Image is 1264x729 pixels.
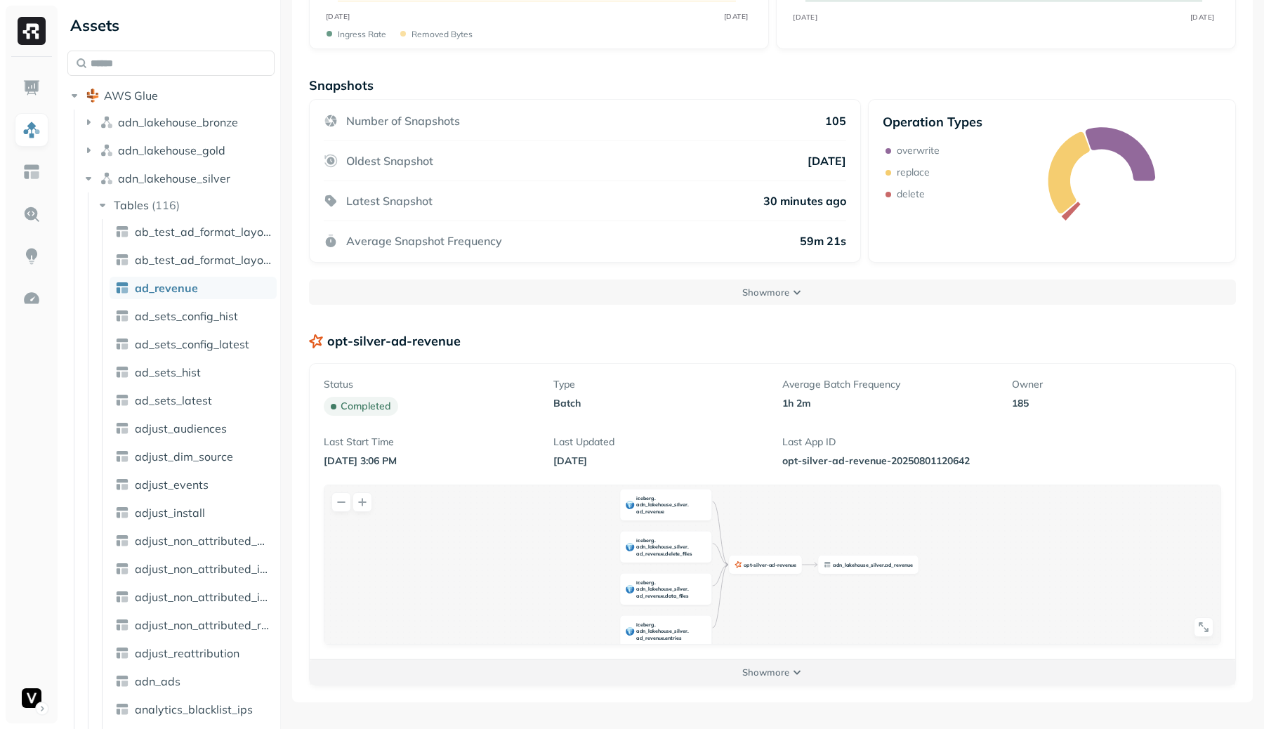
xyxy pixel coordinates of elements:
[724,12,749,21] tspan: [DATE]
[115,337,129,351] img: table
[115,674,129,688] img: table
[637,579,655,586] span: iceberg
[645,635,664,642] span: revenue
[135,534,271,548] span: adjust_non_attributed_ad_revenue
[81,167,275,190] button: adn_lakehouse_silver
[645,551,664,558] span: revenue
[843,561,845,568] span: _
[338,29,386,39] p: Ingress Rate
[666,551,680,558] span: delete
[834,561,843,568] span: adn
[672,628,675,635] span: _
[309,77,374,93] p: Snapshots
[110,473,277,496] a: adjust_events
[646,628,649,635] span: _
[654,537,656,544] span: .
[646,586,649,593] span: _
[643,551,646,558] span: _
[135,478,209,492] span: adjust_events
[346,194,433,208] p: Latest Snapshot
[825,114,846,128] p: 105
[897,144,940,157] p: overwrite
[324,454,533,468] p: [DATE] 3:06 PM
[643,593,646,600] span: _
[81,139,275,162] button: adn_lakehouse_gold
[775,561,777,568] span: -
[115,702,129,716] img: table
[115,646,129,660] img: table
[894,561,913,568] span: revenue
[637,635,643,642] span: ad
[110,558,277,580] a: adjust_non_attributed_iap
[800,234,846,248] p: 59m 21s
[742,286,789,299] p: Show more
[675,501,688,508] span: silver
[135,337,249,351] span: ad_sets_config_latest
[666,635,682,642] span: entries
[646,544,649,551] span: _
[763,194,846,208] p: 30 minutes ago
[742,666,789,679] p: Show more
[115,506,129,520] img: table
[110,361,277,383] a: ad_sets_hist
[110,670,277,692] a: adn_ads
[675,586,688,593] span: silver
[115,449,129,464] img: table
[680,551,683,558] span: _
[687,628,689,635] span: .
[808,154,846,168] p: [DATE]
[892,561,895,568] span: _
[869,561,871,568] span: _
[135,281,198,295] span: ad_revenue
[135,618,271,632] span: adjust_non_attributed_reattribution
[67,14,275,37] div: Assets
[22,121,41,139] img: Assets
[654,622,656,629] span: .
[1012,397,1221,410] p: 185
[1012,378,1221,391] p: Owner
[637,537,655,544] span: iceberg
[672,501,675,508] span: _
[110,277,277,299] a: ad_revenue
[152,198,180,212] p: ( 116 )
[115,253,129,267] img: table
[135,506,205,520] span: adjust_install
[637,544,646,551] span: adn
[664,635,666,642] span: .
[118,143,225,157] span: adn_lakehouse_gold
[777,561,796,568] span: revenue
[769,561,775,568] span: ad
[648,586,672,593] span: lakehouse
[110,501,277,524] a: adjust_install
[67,84,275,107] button: AWS Glue
[135,674,180,688] span: adn_ads
[81,111,275,133] button: adn_lakehouse_bronze
[110,417,277,440] a: adjust_audiences
[884,561,886,568] span: .
[341,400,391,413] p: completed
[648,628,672,635] span: lakehouse
[654,495,656,502] span: .
[310,659,1235,685] button: Showmore
[637,586,646,593] span: adn
[115,281,129,295] img: table
[135,393,212,407] span: ad_sets_latest
[687,501,689,508] span: .
[86,88,100,103] img: root
[135,309,238,323] span: ad_sets_config_hist
[672,544,675,551] span: _
[135,702,253,716] span: analytics_blacklist_ips
[22,205,41,223] img: Query Explorer
[135,590,271,604] span: adjust_non_attributed_install
[18,17,46,45] img: Ryft
[672,586,675,593] span: _
[412,29,473,39] p: Removed bytes
[767,561,769,568] span: -
[897,188,925,201] p: delete
[110,389,277,412] a: ad_sets_latest
[115,618,129,632] img: table
[679,593,689,600] span: files
[110,530,277,552] a: adjust_non_attributed_ad_revenue
[22,688,41,708] img: Voodoo
[675,628,688,635] span: silver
